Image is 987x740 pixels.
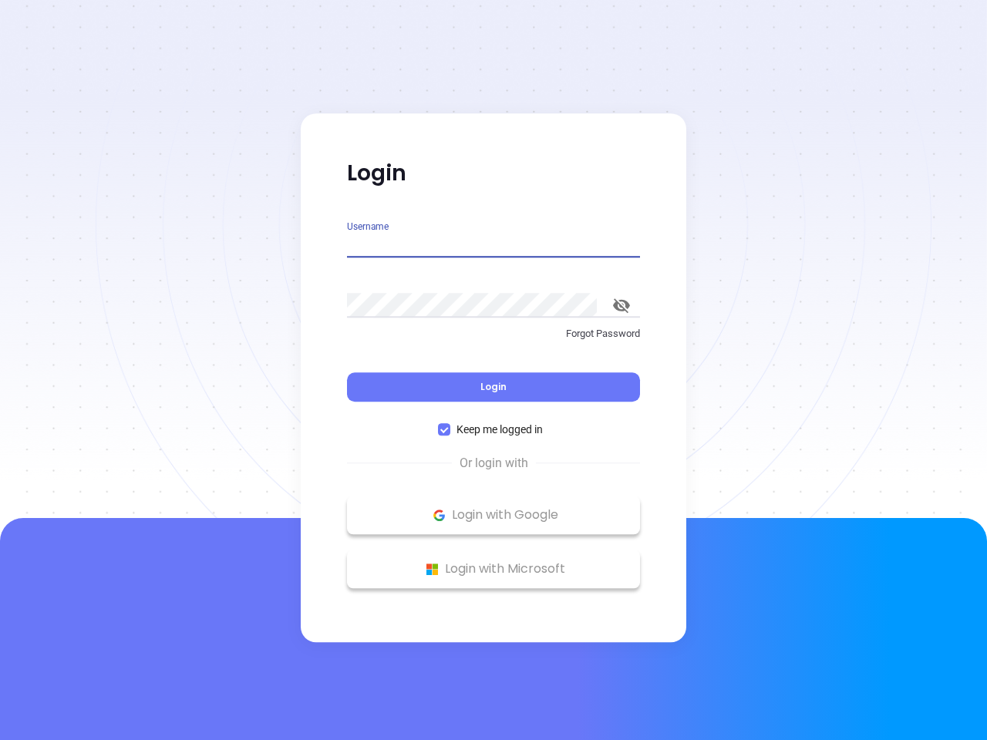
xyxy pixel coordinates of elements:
[347,326,640,354] a: Forgot Password
[347,372,640,402] button: Login
[355,503,632,526] p: Login with Google
[450,421,549,438] span: Keep me logged in
[347,326,640,341] p: Forgot Password
[347,160,640,187] p: Login
[423,560,442,579] img: Microsoft Logo
[480,380,507,393] span: Login
[452,454,536,473] span: Or login with
[347,550,640,588] button: Microsoft Logo Login with Microsoft
[429,506,449,525] img: Google Logo
[603,287,640,324] button: toggle password visibility
[347,496,640,534] button: Google Logo Login with Google
[355,557,632,580] p: Login with Microsoft
[347,222,389,231] label: Username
